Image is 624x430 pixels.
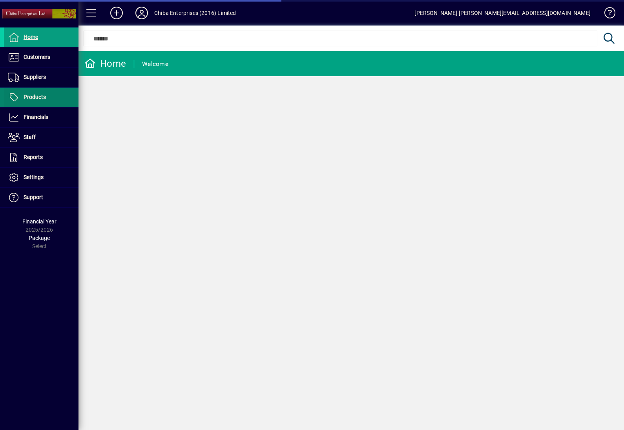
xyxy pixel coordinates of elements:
span: Settings [24,174,44,180]
span: Financials [24,114,48,120]
button: Add [104,6,129,20]
div: Home [84,57,126,70]
span: Reports [24,154,43,160]
span: Suppliers [24,74,46,80]
span: Customers [24,54,50,60]
span: Package [29,235,50,241]
span: Financial Year [22,218,57,225]
div: [PERSON_NAME] [PERSON_NAME][EMAIL_ADDRESS][DOMAIN_NAME] [414,7,591,19]
span: Products [24,94,46,100]
a: Financials [4,108,78,127]
a: Suppliers [4,68,78,87]
a: Customers [4,48,78,67]
span: Staff [24,134,36,140]
a: Knowledge Base [598,2,614,27]
a: Reports [4,148,78,167]
span: Home [24,34,38,40]
div: Chiba Enterprises (2016) Limited [154,7,236,19]
button: Profile [129,6,154,20]
a: Settings [4,168,78,187]
a: Products [4,88,78,107]
a: Staff [4,128,78,147]
a: Support [4,188,78,207]
span: Support [24,194,43,200]
div: Welcome [142,58,168,70]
